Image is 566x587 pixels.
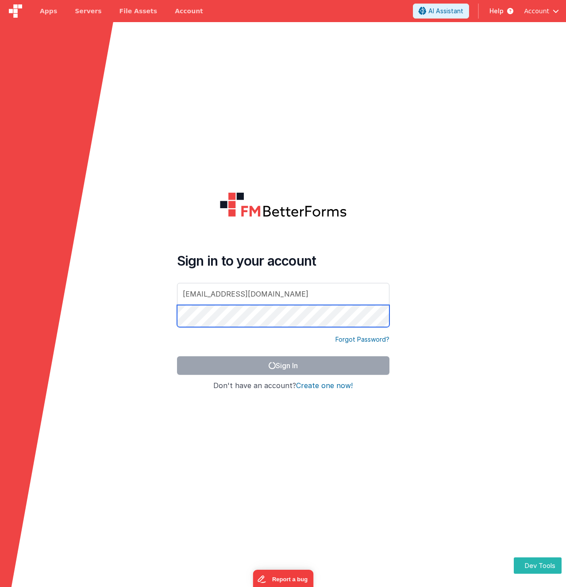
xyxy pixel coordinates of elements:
[296,382,353,390] button: Create one now!
[40,7,57,15] span: Apps
[489,7,504,15] span: Help
[428,7,463,15] span: AI Assistant
[524,7,549,15] span: Account
[177,283,389,305] input: Email Address
[177,356,389,375] button: Sign In
[177,382,389,390] h4: Don't have an account?
[177,253,389,269] h4: Sign in to your account
[514,557,562,574] button: Dev Tools
[524,7,559,15] button: Account
[413,4,469,19] button: AI Assistant
[75,7,101,15] span: Servers
[335,335,389,344] a: Forgot Password?
[119,7,158,15] span: File Assets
